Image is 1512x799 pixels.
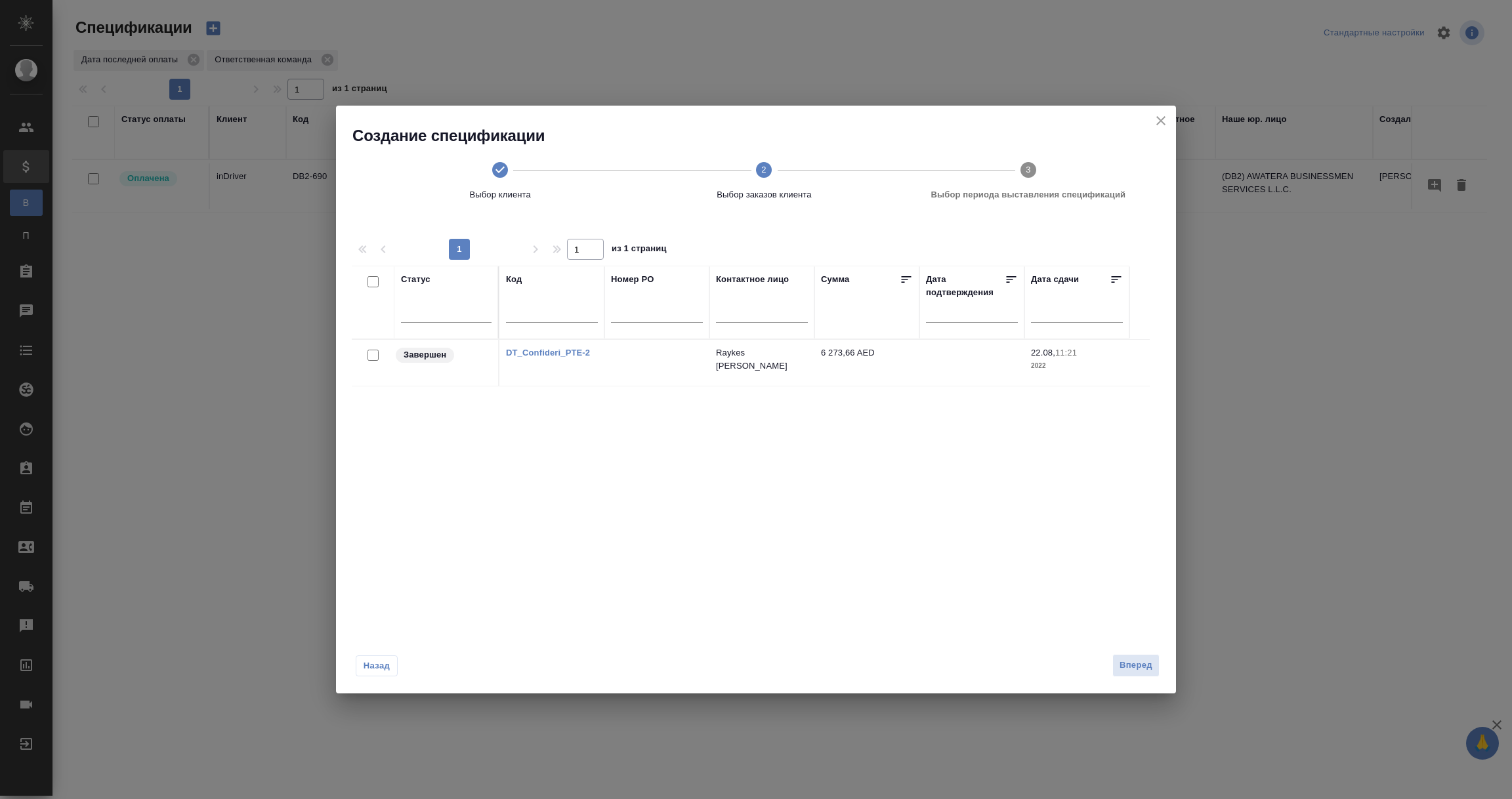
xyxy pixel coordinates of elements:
div: Контактное лицо [716,273,789,286]
div: Статус [401,273,430,286]
div: Код [506,273,522,286]
span: Назад [363,659,390,672]
text: 3 [1026,165,1030,174]
div: Дата подтверждения [926,273,1005,299]
span: Выбор клиента [373,188,627,201]
text: 2 [762,165,766,174]
td: 6 273,66 AED [814,340,919,386]
button: Вперед [1112,654,1160,677]
p: Завершен [404,348,446,361]
div: Дата сдачи [1031,273,1079,290]
div: Номер PO [611,273,654,286]
p: 11:21 [1055,348,1077,358]
span: из 1 страниц [612,241,667,260]
td: Raykes [PERSON_NAME] [709,340,814,386]
div: Сумма [821,273,849,290]
button: close [1151,111,1171,131]
p: 2022 [1031,359,1123,373]
p: 22.08, [1031,348,1055,358]
button: Назад [356,655,398,676]
a: DT_Confideri_PTE-2 [506,348,590,358]
span: Выбор заказов клиента [637,188,891,201]
h2: Создание спецификации [352,125,1176,146]
span: Вперед [1120,658,1152,673]
span: Выбор периода выставления спецификаций [902,188,1155,201]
